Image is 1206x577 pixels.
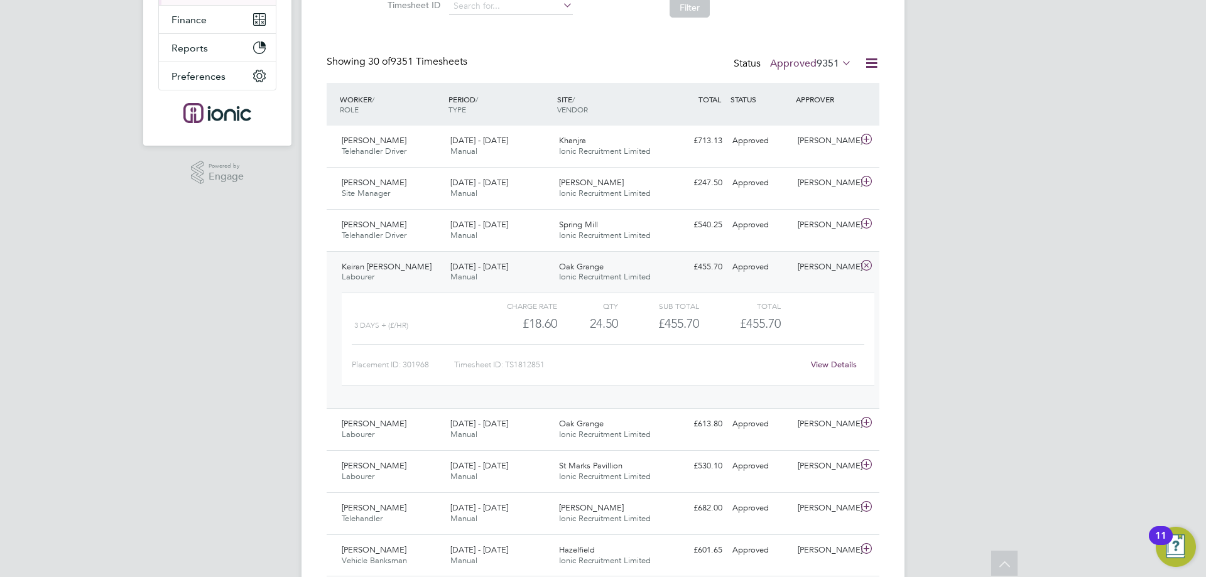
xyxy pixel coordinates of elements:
[342,471,374,482] span: Labourer
[662,540,727,561] div: £601.65
[559,219,598,230] span: Spring Mill
[159,34,276,62] button: Reports
[342,513,383,524] span: Telehandler
[734,55,854,73] div: Status
[450,418,508,429] span: [DATE] - [DATE]
[727,173,793,193] div: Approved
[1156,527,1196,567] button: Open Resource Center, 11 new notifications
[476,313,557,334] div: £18.60
[699,298,780,313] div: Total
[450,230,477,240] span: Manual
[342,177,406,188] span: [PERSON_NAME]
[557,298,618,313] div: QTY
[727,257,793,278] div: Approved
[559,230,651,240] span: Ionic Recruitment Limited
[793,414,858,434] div: [PERSON_NAME]
[618,313,699,334] div: £455.70
[811,359,857,370] a: View Details
[450,429,477,439] span: Manual
[559,261,604,272] span: Oak Grange
[342,188,390,198] span: Site Manager
[559,555,651,566] span: Ionic Recruitment Limited
[368,55,391,68] span: 30 of
[342,418,406,429] span: [PERSON_NAME]
[727,215,793,235] div: Approved
[557,104,588,114] span: VENDOR
[817,57,839,70] span: 9351
[159,62,276,90] button: Preferences
[342,429,374,439] span: Labourer
[368,55,467,68] span: 9351 Timesheets
[559,544,595,555] span: Hazelfield
[662,215,727,235] div: £540.25
[727,456,793,477] div: Approved
[191,161,244,185] a: Powered byEngage
[572,94,575,104] span: /
[450,502,508,513] span: [DATE] - [DATE]
[352,355,454,375] div: Placement ID: 301968
[342,230,406,240] span: Telehandler Driver
[342,502,406,513] span: [PERSON_NAME]
[1155,536,1166,552] div: 11
[559,471,651,482] span: Ionic Recruitment Limited
[559,146,651,156] span: Ionic Recruitment Limited
[342,271,374,282] span: Labourer
[450,146,477,156] span: Manual
[793,88,858,111] div: APPROVER
[662,173,727,193] div: £247.50
[727,88,793,111] div: STATUS
[354,321,408,330] span: 3 Days + (£/HR)
[475,94,478,104] span: /
[327,55,470,68] div: Showing
[450,544,508,555] span: [DATE] - [DATE]
[793,456,858,477] div: [PERSON_NAME]
[662,131,727,151] div: £713.13
[727,540,793,561] div: Approved
[450,177,508,188] span: [DATE] - [DATE]
[372,94,374,104] span: /
[159,6,276,33] button: Finance
[342,460,406,471] span: [PERSON_NAME]
[342,135,406,146] span: [PERSON_NAME]
[793,173,858,193] div: [PERSON_NAME]
[342,261,432,272] span: Keiran [PERSON_NAME]
[557,313,618,334] div: 24.50
[476,298,557,313] div: Charge rate
[559,418,604,429] span: Oak Grange
[662,456,727,477] div: £530.10
[342,544,406,555] span: [PERSON_NAME]
[662,257,727,278] div: £455.70
[450,471,477,482] span: Manual
[727,131,793,151] div: Approved
[662,414,727,434] div: £613.80
[340,104,359,114] span: ROLE
[450,188,477,198] span: Manual
[554,88,663,121] div: SITE
[171,42,208,54] span: Reports
[793,215,858,235] div: [PERSON_NAME]
[559,429,651,439] span: Ionic Recruitment Limited
[793,540,858,561] div: [PERSON_NAME]
[450,460,508,471] span: [DATE] - [DATE]
[171,14,207,26] span: Finance
[793,131,858,151] div: [PERSON_NAME]
[342,219,406,230] span: [PERSON_NAME]
[450,219,508,230] span: [DATE] - [DATE]
[559,177,624,188] span: [PERSON_NAME]
[559,271,651,282] span: Ionic Recruitment Limited
[209,161,244,171] span: Powered by
[450,271,477,282] span: Manual
[450,135,508,146] span: [DATE] - [DATE]
[618,298,699,313] div: Sub Total
[450,513,477,524] span: Manual
[454,355,803,375] div: Timesheet ID: TS1812851
[559,460,622,471] span: St Marks Pavillion
[158,103,276,123] a: Go to home page
[559,135,586,146] span: Khanjra
[183,103,251,123] img: ionic-logo-retina.png
[450,261,508,272] span: [DATE] - [DATE]
[209,171,244,182] span: Engage
[559,188,651,198] span: Ionic Recruitment Limited
[793,257,858,278] div: [PERSON_NAME]
[559,502,624,513] span: [PERSON_NAME]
